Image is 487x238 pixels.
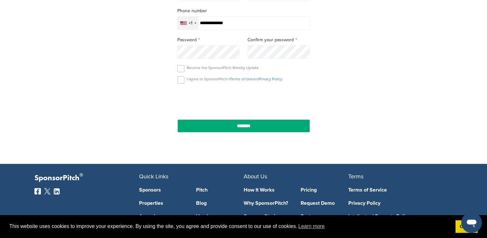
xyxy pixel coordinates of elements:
span: Quick Links [139,173,168,180]
iframe: reCAPTCHA [207,91,280,110]
a: Agencies [139,214,187,219]
a: learn more about cookies [297,222,326,231]
span: Terms [348,173,363,180]
a: Privacy Policy [259,77,282,81]
img: Facebook [34,188,41,194]
span: This website uses cookies to improve your experience. By using the site, you agree and provide co... [9,222,450,231]
a: Why SponsorPitch? [244,201,291,206]
a: How It Works [244,187,291,193]
p: I agree to SponsorPitch’s and [187,76,282,82]
a: Properties [139,201,187,206]
a: Request Demo [301,201,348,206]
label: Password [177,36,240,44]
span: About Us [244,173,267,180]
span: ® [80,171,83,179]
iframe: Button to launch messaging window [461,212,482,233]
a: Vendors [196,214,244,219]
div: +1 [189,21,192,25]
a: Pricing [301,187,348,193]
a: Sponsors [139,187,187,193]
a: Blog [196,201,244,206]
a: Pitch [196,187,244,193]
p: Receive the SponsorPitch Weekly Update [187,65,259,70]
a: Privacy Policy [348,201,443,206]
a: Partners [301,214,348,219]
label: Confirm your password [248,36,310,44]
a: dismiss cookie message [455,220,478,233]
a: Terms of Use [230,77,252,81]
a: Terms of Service [348,187,443,193]
a: Success Stories [244,214,291,219]
div: Selected country [178,16,198,30]
p: SponsorPitch [34,174,139,183]
img: Twitter [44,188,51,194]
label: Phone number [177,7,310,15]
a: Intellectual Property Policy [348,214,443,219]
